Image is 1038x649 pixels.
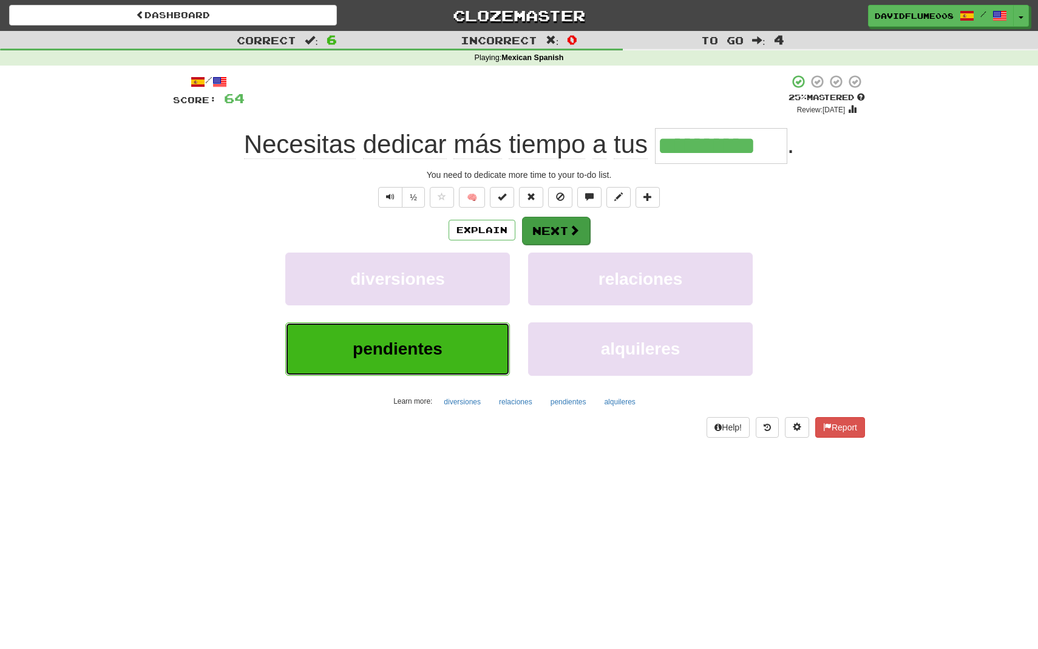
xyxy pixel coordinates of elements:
[430,187,454,208] button: Favorite sentence (alt+f)
[402,187,425,208] button: ½
[353,339,443,358] span: pendientes
[544,393,593,411] button: pendientes
[601,339,680,358] span: alquileres
[285,322,510,375] button: pendientes
[597,393,642,411] button: alquileres
[459,187,485,208] button: 🧠
[868,5,1014,27] a: davidflume008 /
[285,253,510,305] button: diversiones
[592,130,606,159] span: a
[224,90,245,106] span: 64
[774,32,784,47] span: 4
[173,95,217,105] span: Score:
[449,220,515,240] button: Explain
[789,92,865,103] div: Mastered
[528,322,753,375] button: alquileres
[707,417,750,438] button: Help!
[577,187,602,208] button: Discuss sentence (alt+u)
[522,217,590,245] button: Next
[363,130,447,159] span: dedicar
[701,34,744,46] span: To go
[453,130,501,159] span: más
[752,35,765,46] span: :
[461,34,537,46] span: Incorrect
[815,417,865,438] button: Report
[327,32,337,47] span: 6
[490,187,514,208] button: Set this sentence to 100% Mastered (alt+m)
[173,169,865,181] div: You need to dedicate more time to your to-do list.
[519,187,543,208] button: Reset to 0% Mastered (alt+r)
[636,187,660,208] button: Add to collection (alt+a)
[548,187,572,208] button: Ignore sentence (alt+i)
[614,130,648,159] span: tus
[789,92,807,102] span: 25 %
[378,187,402,208] button: Play sentence audio (ctl+space)
[606,187,631,208] button: Edit sentence (alt+d)
[509,130,585,159] span: tiempo
[305,35,318,46] span: :
[437,393,487,411] button: diversiones
[528,253,753,305] button: relaciones
[244,130,356,159] span: Necesitas
[355,5,683,26] a: Clozemaster
[492,393,539,411] button: relaciones
[9,5,337,25] a: Dashboard
[376,187,425,208] div: Text-to-speech controls
[393,397,432,406] small: Learn more:
[567,32,577,47] span: 0
[797,106,846,114] small: Review: [DATE]
[173,74,245,89] div: /
[875,10,954,21] span: davidflume008
[546,35,559,46] span: :
[980,10,986,18] span: /
[787,130,795,158] span: .
[350,270,445,288] span: diversiones
[237,34,296,46] span: Correct
[599,270,683,288] span: relaciones
[756,417,779,438] button: Round history (alt+y)
[501,53,563,62] strong: Mexican Spanish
